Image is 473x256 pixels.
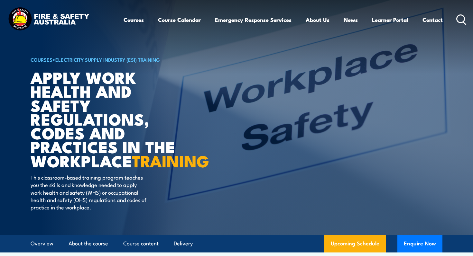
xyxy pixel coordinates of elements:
h6: > [31,56,190,63]
a: Course Calendar [158,11,201,28]
a: About Us [306,11,329,28]
a: Emergency Response Services [215,11,292,28]
strong: TRAINING [132,148,209,173]
button: Enquire Now [397,235,442,252]
a: COURSES [31,56,52,63]
a: Course content [123,235,159,252]
a: Contact [422,11,443,28]
a: News [344,11,358,28]
a: Delivery [174,235,193,252]
a: Upcoming Schedule [324,235,386,252]
h1: Apply work health and safety regulations, codes and practices in the workplace [31,70,190,167]
a: Courses [124,11,144,28]
a: Electricity Supply Industry (ESI) Training [55,56,160,63]
a: Overview [31,235,53,252]
a: Learner Portal [372,11,408,28]
a: About the course [69,235,108,252]
p: This classroom-based training program teaches you the skills and knowledge needed to apply work h... [31,173,148,211]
